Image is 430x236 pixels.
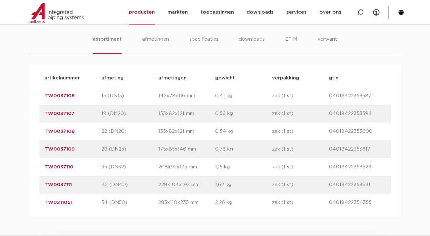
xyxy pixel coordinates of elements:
[329,163,386,171] p: 04018422353624
[101,199,158,206] p: 54 (DN50)
[272,199,329,206] p: zak (1 st)
[329,199,386,206] p: 04018422354355
[44,200,72,205] a: TW0211051
[329,92,386,100] p: 04018422353587
[158,181,215,189] p: 229x104x192 mm
[272,92,329,100] p: zak (1 st)
[272,163,329,171] p: zak (1 st)
[44,111,74,116] a: TW0037107
[272,181,329,189] p: zak (1 st)
[44,74,101,82] p: artikelnummer
[44,147,75,152] a: TW0037109
[272,74,329,82] p: verpakking
[101,145,158,153] p: 28 (DN25)
[329,74,386,82] p: gtin
[158,92,215,100] p: 142x78x116 mm
[158,199,215,206] p: 283x110x235 mm
[142,36,169,54] li: afmetingen
[101,92,158,100] p: 15 (DN15)
[101,110,158,118] p: 18 (DN20)
[44,165,73,169] a: TW0037110
[272,110,329,118] p: zak (1 st)
[44,93,75,98] a: TW0037106
[317,36,337,54] li: verwant
[101,128,158,135] p: 22 (DN20)
[44,129,75,134] a: TW0037108
[285,36,297,54] li: ETIM
[215,128,272,135] p: 0,54 kg
[215,199,272,206] p: 2,26 kg
[215,181,272,189] p: 1,62 kg
[215,145,272,153] p: 0,78 kg
[101,163,158,171] p: 35 (DN32)
[158,74,215,82] p: afmetingen
[101,74,158,82] p: afmeting
[329,128,386,135] p: 04018422353600
[158,163,215,171] p: 208x92x175 mm
[329,110,386,118] p: 04018422353594
[158,128,215,135] p: 155x82x121 mm
[215,163,272,171] p: 1,15 kg
[215,92,272,100] p: 0,41 kg
[158,145,215,153] p: 175x85x146 mm
[101,181,158,189] p: 42 (DN40)
[189,36,218,54] li: specificaties
[329,145,386,153] p: 04018422353617
[215,74,272,82] p: gewicht
[272,145,329,153] p: zak (1 st)
[158,110,215,118] p: 155x82x121 mm
[329,181,386,189] p: 04018422353631
[215,110,272,118] p: 0,56 kg
[44,182,72,187] a: TW0037111
[239,36,265,54] li: downloads
[93,36,122,54] li: assortiment
[272,128,329,135] p: zak (1 st)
